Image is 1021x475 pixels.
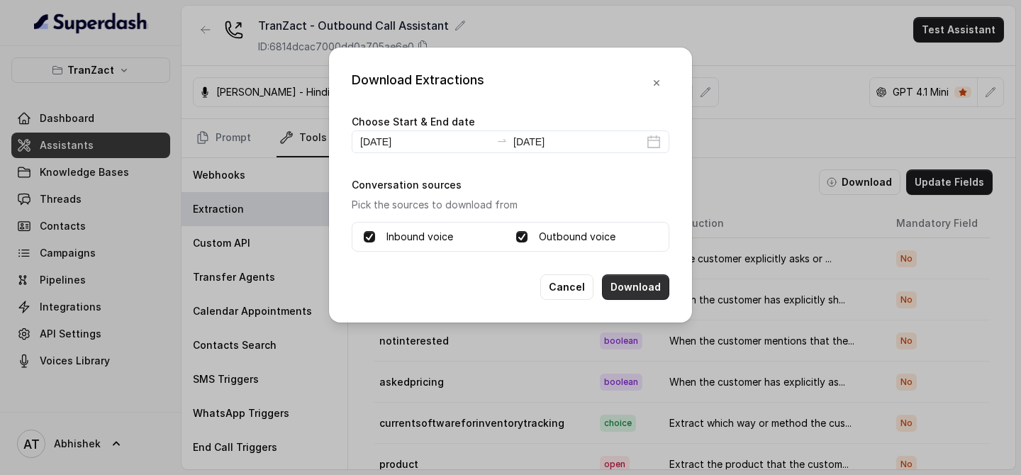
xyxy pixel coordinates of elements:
[539,228,615,245] label: Outbound voice
[352,179,462,191] label: Conversation sources
[352,116,475,128] label: Choose Start & End date
[513,134,644,150] input: End date
[360,134,491,150] input: Start date
[540,274,593,300] button: Cancel
[496,135,508,146] span: swap-right
[386,228,453,245] label: Inbound voice
[602,274,669,300] button: Download
[352,70,484,96] div: Download Extractions
[496,135,508,146] span: to
[352,196,669,213] p: Pick the sources to download from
